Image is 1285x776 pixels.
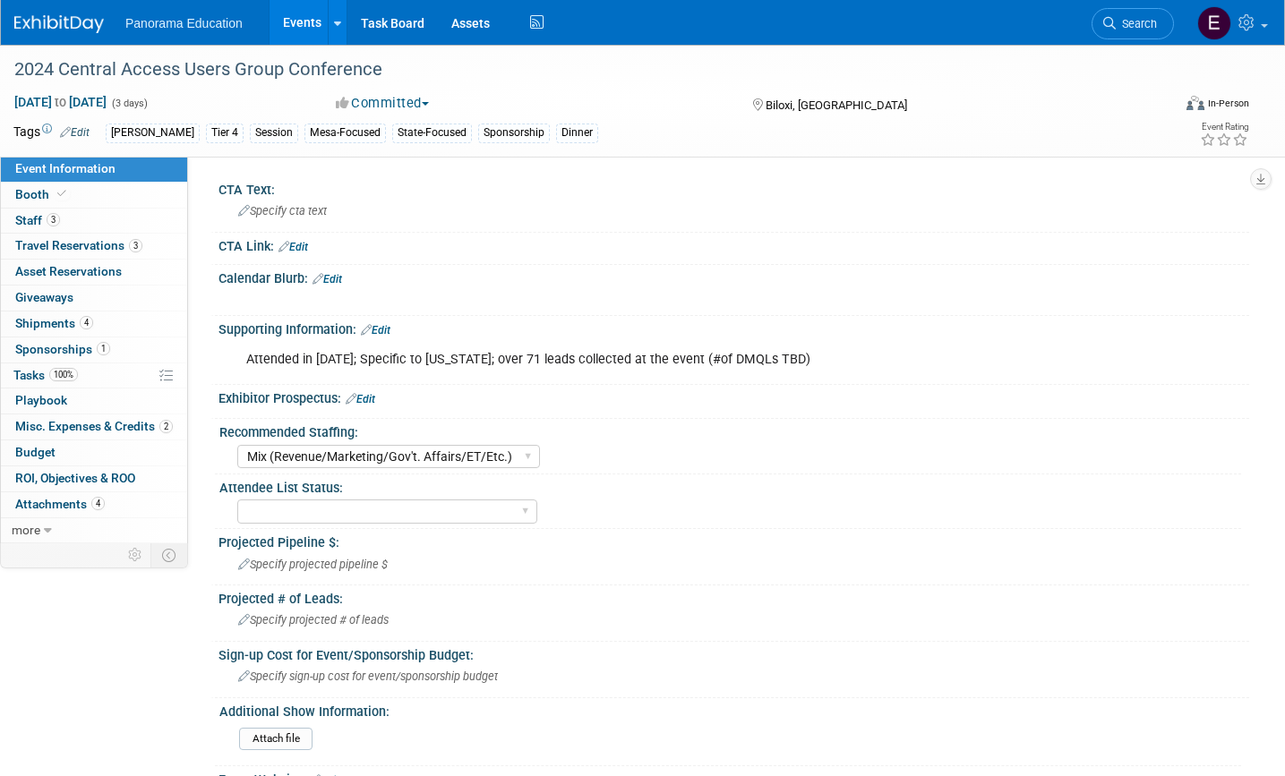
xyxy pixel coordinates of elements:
div: Session [250,124,298,142]
td: Toggle Event Tabs [151,543,188,567]
span: Budget [15,445,56,459]
span: Shipments [15,316,93,330]
div: Event Rating [1200,123,1248,132]
a: Edit [346,393,375,405]
span: 1 [97,342,110,355]
a: Booth [1,183,187,208]
span: 4 [91,497,105,510]
span: (3 days) [110,98,148,109]
span: 100% [49,368,78,381]
img: Format-Inperson.png [1186,96,1204,110]
a: Asset Reservations [1,260,187,285]
div: Projected Pipeline $: [218,529,1249,551]
div: State-Focused [392,124,472,142]
span: Sponsorships [15,342,110,356]
div: Attendee List Status: [219,474,1241,497]
div: Recommended Staffing: [219,419,1241,441]
a: Misc. Expenses & Credits2 [1,414,187,439]
div: Calendar Blurb: [218,265,1249,288]
span: Specify sign-up cost for event/sponsorship budget [238,669,498,683]
span: Attachments [15,497,105,511]
td: Personalize Event Tab Strip [120,543,151,567]
div: Attended in [DATE]; Specific to [US_STATE]; over 71 leads collected at the event (#of DMQLs TBD) [234,342,1050,378]
span: Event Information [15,161,116,175]
div: Exhibitor Prospectus: [218,385,1249,408]
span: 4 [80,316,93,329]
i: Booth reservation complete [57,189,66,199]
div: Mesa-Focused [304,124,386,142]
span: 3 [129,239,142,252]
a: Travel Reservations3 [1,234,187,259]
div: CTA Text: [218,176,1249,199]
a: Staff3 [1,209,187,234]
a: Tasks100% [1,363,187,388]
td: Tags [13,123,90,143]
img: External Events Calendar [1197,6,1231,40]
span: Misc. Expenses & Credits [15,419,173,433]
div: Sponsorship [478,124,550,142]
div: Projected # of Leads: [218,585,1249,608]
div: Supporting Information: [218,316,1249,339]
a: Event Information [1,157,187,182]
span: Staff [15,213,60,227]
span: Giveaways [15,290,73,304]
div: [PERSON_NAME] [106,124,200,142]
a: Giveaways [1,286,187,311]
span: Biloxi, [GEOGRAPHIC_DATA] [766,98,907,112]
span: Playbook [15,393,67,407]
span: [DATE] [DATE] [13,94,107,110]
a: Attachments4 [1,492,187,517]
div: Tier 4 [206,124,244,142]
a: Edit [278,241,308,253]
div: CTA Link: [218,233,1249,256]
div: In-Person [1207,97,1249,110]
a: Budget [1,440,187,465]
span: Specify cta text [238,204,327,217]
a: ROI, Objectives & ROO [1,466,187,491]
div: Additional Show Information: [219,698,1241,721]
a: Edit [313,273,342,286]
span: 3 [47,213,60,226]
span: Specify projected pipeline $ [238,558,388,571]
span: Asset Reservations [15,264,122,278]
span: to [52,95,69,109]
span: more [12,523,40,537]
img: ExhibitDay [14,15,104,33]
span: Tasks [13,368,78,382]
div: 2024 Central Access Users Group Conference [8,54,1144,86]
a: Playbook [1,388,187,414]
a: Sponsorships1 [1,337,187,362]
a: Shipments4 [1,311,187,337]
div: Event Format [1066,93,1249,120]
span: Panorama Education [125,16,243,30]
span: ROI, Objectives & ROO [15,471,135,485]
div: Sign-up Cost for Event/Sponsorship Budget: [218,642,1249,664]
span: Travel Reservations [15,238,142,252]
span: Search [1116,17,1157,30]
a: Search [1092,8,1174,39]
a: Edit [60,126,90,139]
span: Specify projected # of leads [238,613,389,627]
span: Booth [15,187,70,201]
a: Edit [361,324,390,337]
a: more [1,518,187,543]
div: Dinner [556,124,598,142]
span: 2 [159,420,173,433]
button: Committed [330,94,436,113]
